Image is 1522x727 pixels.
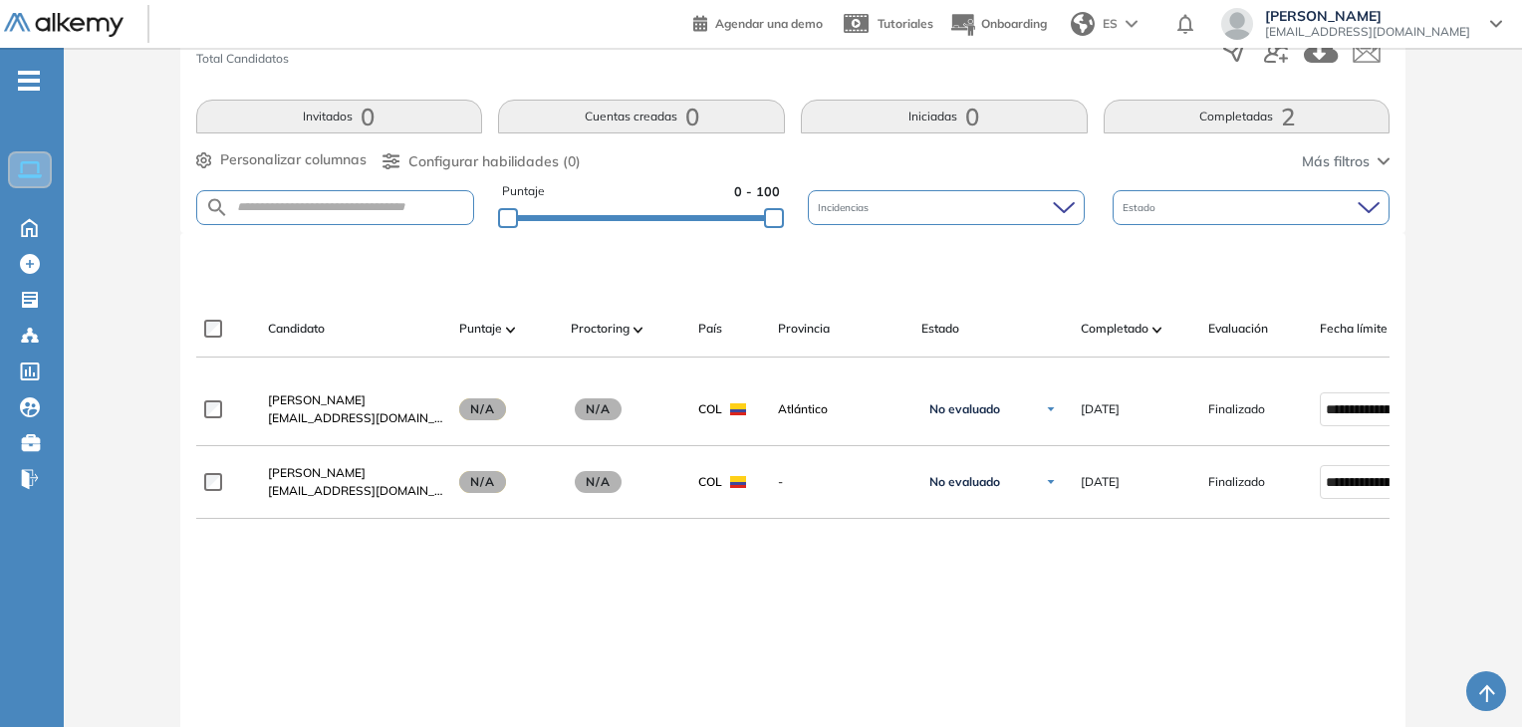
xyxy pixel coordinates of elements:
[196,149,367,170] button: Personalizar columnas
[949,3,1047,46] button: Onboarding
[1123,200,1159,215] span: Estado
[698,473,722,491] span: COL
[502,182,545,201] span: Puntaje
[921,320,959,338] span: Estado
[634,327,643,333] img: [missing "en.ARROW_ALT" translation]
[382,151,581,172] button: Configurar habilidades (0)
[268,409,443,427] span: [EMAIL_ADDRESS][DOMAIN_NAME]
[575,471,623,493] span: N/A
[698,320,722,338] span: País
[1152,327,1162,333] img: [missing "en.ARROW_ALT" translation]
[575,398,623,420] span: N/A
[878,16,933,31] span: Tutoriales
[1045,403,1057,415] img: Ícono de flecha
[571,320,630,338] span: Proctoring
[981,16,1047,31] span: Onboarding
[1103,15,1118,33] span: ES
[205,195,229,220] img: SEARCH_ALT
[1104,100,1391,133] button: Completadas2
[1126,20,1138,28] img: arrow
[220,149,367,170] span: Personalizar columnas
[459,471,507,493] span: N/A
[459,320,502,338] span: Puntaje
[268,465,366,480] span: [PERSON_NAME]
[698,400,722,418] span: COL
[1113,190,1390,225] div: Estado
[778,320,830,338] span: Provincia
[1208,320,1268,338] span: Evaluación
[1208,400,1265,418] span: Finalizado
[268,391,443,409] a: [PERSON_NAME]
[693,10,823,34] a: Agendar una demo
[801,100,1088,133] button: Iniciadas0
[715,16,823,31] span: Agendar una demo
[818,200,873,215] span: Incidencias
[1081,400,1120,418] span: [DATE]
[268,392,366,407] span: [PERSON_NAME]
[929,401,1000,417] span: No evaluado
[734,182,780,201] span: 0 - 100
[1208,473,1265,491] span: Finalizado
[459,398,507,420] span: N/A
[18,79,40,83] i: -
[1265,24,1470,40] span: [EMAIL_ADDRESS][DOMAIN_NAME]
[268,482,443,500] span: [EMAIL_ADDRESS][DOMAIN_NAME]
[196,100,483,133] button: Invitados0
[1265,8,1470,24] span: [PERSON_NAME]
[4,13,124,38] img: Logo
[1045,476,1057,488] img: Ícono de flecha
[268,320,325,338] span: Candidato
[808,190,1085,225] div: Incidencias
[1081,320,1148,338] span: Completado
[1081,473,1120,491] span: [DATE]
[196,50,289,68] span: Total Candidatos
[506,327,516,333] img: [missing "en.ARROW_ALT" translation]
[1302,151,1370,172] span: Más filtros
[929,474,1000,490] span: No evaluado
[408,151,581,172] span: Configurar habilidades (0)
[1302,151,1390,172] button: Más filtros
[778,400,905,418] span: Atlántico
[498,100,785,133] button: Cuentas creadas0
[1320,320,1388,338] span: Fecha límite
[778,473,905,491] span: -
[1071,12,1095,36] img: world
[268,464,443,482] a: [PERSON_NAME]
[730,476,746,488] img: COL
[730,403,746,415] img: COL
